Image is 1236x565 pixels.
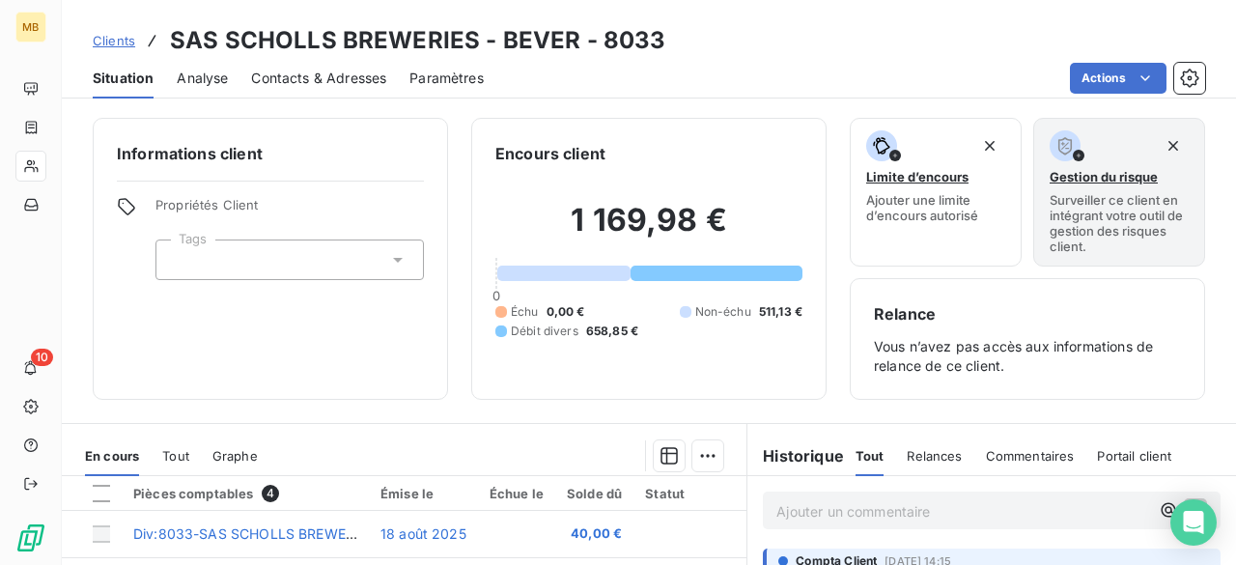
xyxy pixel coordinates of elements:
[856,448,885,464] span: Tout
[567,486,622,501] div: Solde dû
[874,302,1181,325] h6: Relance
[492,288,500,303] span: 0
[380,486,466,501] div: Émise le
[1050,192,1189,254] span: Surveiller ce client en intégrant votre outil de gestion des risques client.
[93,69,154,88] span: Situation
[133,525,366,542] span: Div:8033-SAS SCHOLLS BREWERIE
[511,323,578,340] span: Débit divers
[212,448,258,464] span: Graphe
[117,142,424,165] h6: Informations client
[251,69,386,88] span: Contacts & Adresses
[15,12,46,42] div: MB
[866,192,1005,223] span: Ajouter une limite d’encours autorisé
[1070,63,1166,94] button: Actions
[850,118,1022,267] button: Limite d’encoursAjouter une limite d’encours autorisé
[495,142,605,165] h6: Encours client
[747,444,844,467] h6: Historique
[495,201,802,259] h2: 1 169,98 €
[177,69,228,88] span: Analyse
[262,485,279,502] span: 4
[695,303,751,321] span: Non-échu
[1170,499,1217,546] div: Open Intercom Messenger
[155,197,424,224] span: Propriétés Client
[547,303,585,321] span: 0,00 €
[874,302,1181,376] div: Vous n’avez pas accès aux informations de relance de ce client.
[380,525,466,542] span: 18 août 2025
[93,31,135,50] a: Clients
[907,448,962,464] span: Relances
[162,448,189,464] span: Tout
[1050,169,1158,184] span: Gestion du risque
[133,485,357,502] div: Pièces comptables
[567,524,622,544] span: 40,00 €
[15,523,46,553] img: Logo LeanPay
[170,23,665,58] h3: SAS SCHOLLS BREWERIES - BEVER - 8033
[511,303,539,321] span: Échu
[93,33,135,48] span: Clients
[1033,118,1205,267] button: Gestion du risqueSurveiller ce client en intégrant votre outil de gestion des risques client.
[31,349,53,366] span: 10
[586,323,638,340] span: 658,85 €
[986,448,1075,464] span: Commentaires
[1097,448,1171,464] span: Portail client
[172,251,187,268] input: Ajouter une valeur
[866,169,969,184] span: Limite d’encours
[409,69,484,88] span: Paramètres
[759,303,802,321] span: 511,13 €
[85,448,139,464] span: En cours
[490,486,544,501] div: Échue le
[645,486,729,501] div: Statut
